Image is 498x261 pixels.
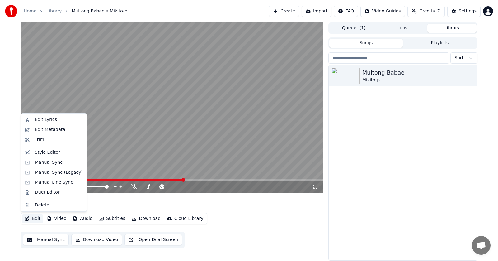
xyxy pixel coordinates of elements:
div: Settings [459,8,477,14]
div: Manual Line Sync [35,179,73,186]
button: Queue [329,24,378,33]
span: 7 [437,8,440,14]
div: Edit Metadata [35,127,65,133]
button: Playlists [403,39,477,48]
div: Cloud Library [174,215,203,222]
button: Download [129,214,163,223]
div: Manual Sync (Legacy) [35,169,83,176]
nav: breadcrumb [24,8,127,14]
a: Library [46,8,62,14]
div: Mikito-p [362,77,475,83]
button: Video [44,214,69,223]
span: ( 1 ) [359,25,366,31]
button: Open Dual Screen [125,234,182,245]
button: Settings [447,6,481,17]
div: Multong Babae [21,196,68,204]
button: Video Guides [360,6,405,17]
button: Credits7 [407,6,445,17]
div: Style Editor [35,149,60,156]
div: Mikito-p [21,204,68,210]
a: Open chat [472,236,491,255]
button: Jobs [378,24,428,33]
div: Multong Babae [362,68,475,77]
button: Library [427,24,477,33]
span: Credits [419,8,435,14]
div: Trim [35,137,44,143]
button: Subtitles [96,214,128,223]
button: FAQ [334,6,358,17]
div: Delete [35,202,49,208]
button: Songs [329,39,403,48]
button: Manual Sync [23,234,69,245]
button: Import [302,6,331,17]
button: Create [269,6,299,17]
button: Edit [22,214,43,223]
span: Sort [454,55,463,61]
button: Audio [70,214,95,223]
div: Manual Sync [35,159,63,166]
div: Duet Editor [35,189,60,196]
button: Download Video [71,234,122,245]
img: youka [5,5,17,17]
span: Multong Babae • Mikito-p [72,8,127,14]
a: Home [24,8,36,14]
div: Edit Lyrics [35,117,57,123]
